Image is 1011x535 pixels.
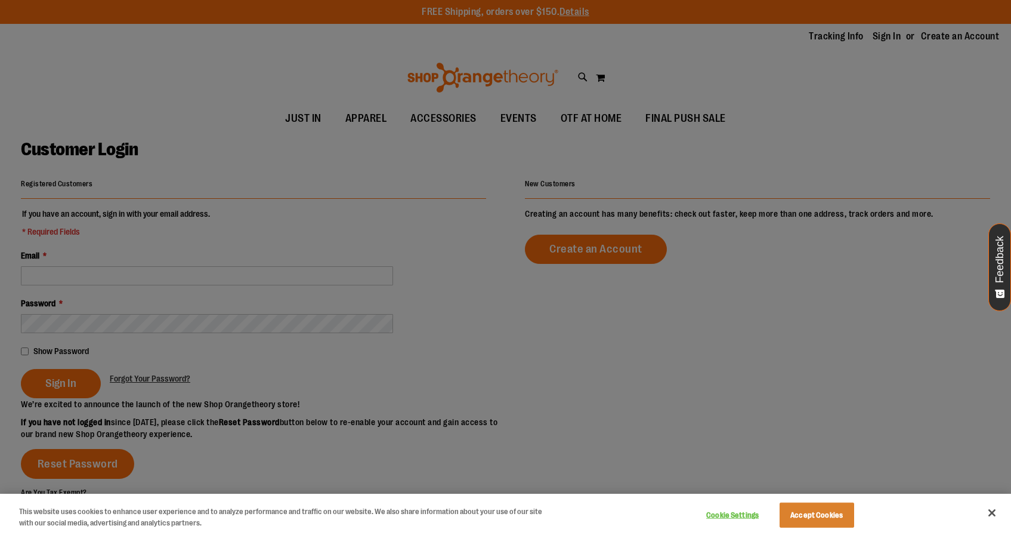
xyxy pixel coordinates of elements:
[780,503,854,528] button: Accept Cookies
[19,506,556,529] div: This website uses cookies to enhance user experience and to analyze performance and traffic on ou...
[979,500,1005,526] button: Close
[994,236,1006,283] span: Feedback
[988,223,1011,311] button: Feedback - Show survey
[695,503,770,527] button: Cookie Settings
